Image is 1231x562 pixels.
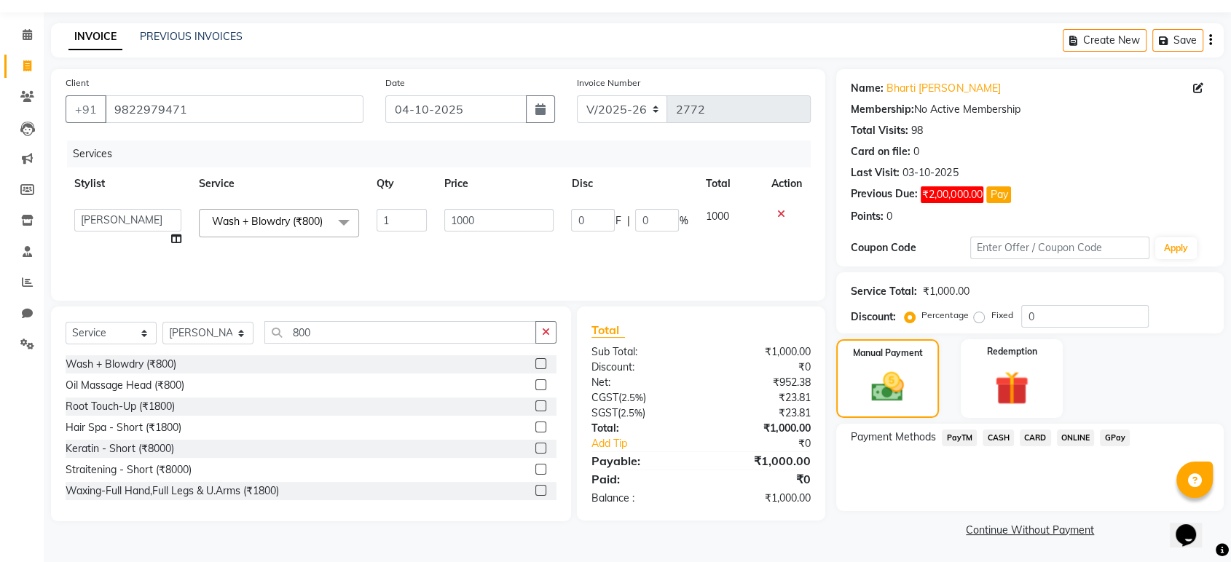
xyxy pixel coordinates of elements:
[1152,29,1203,52] button: Save
[105,95,363,123] input: Search by Name/Mobile/Email/Code
[140,30,243,43] a: PREVIOUS INVOICES
[591,391,618,404] span: CGST
[923,284,969,299] div: ₹1,000.00
[701,452,822,470] div: ₹1,000.00
[66,441,174,456] div: Keratin - Short (₹8000)
[66,167,190,200] th: Stylist
[701,375,822,390] div: ₹952.38
[986,186,1011,203] button: Pay
[991,309,1012,322] label: Fixed
[68,24,122,50] a: INVOICE
[851,186,918,203] div: Previous Due:
[581,491,701,506] div: Balance :
[581,421,701,436] div: Total:
[701,360,822,375] div: ₹0
[1057,430,1095,446] span: ONLINE
[970,237,1149,259] input: Enter Offer / Coupon Code
[851,284,917,299] div: Service Total:
[851,209,884,224] div: Points:
[66,462,192,478] div: Straitening - Short (₹8000)
[701,421,822,436] div: ₹1,000.00
[851,81,884,96] div: Name:
[902,165,958,181] div: 03-10-2025
[1155,237,1197,259] button: Apply
[705,210,728,223] span: 1000
[323,215,329,228] a: x
[66,420,181,435] div: Hair Spa - Short (₹1800)
[911,123,923,138] div: 98
[385,76,405,90] label: Date
[581,344,701,360] div: Sub Total:
[581,405,701,421] div: ( )
[886,81,1000,96] a: Bharti [PERSON_NAME]
[1100,430,1130,446] span: GPay
[581,390,701,405] div: ( )
[581,436,721,451] a: Add Tip
[66,483,279,499] div: Waxing-Full Hand,Full Legs & U.Arms (₹1800)
[581,360,701,375] div: Discount:
[851,102,1209,117] div: No Active Membership
[264,321,536,344] input: Search or Scan
[851,144,911,159] div: Card on file:
[839,523,1221,538] a: Continue Without Payment
[66,357,176,372] div: Wash + Blowdry (₹800)
[721,436,822,451] div: ₹0
[701,344,822,360] div: ₹1,000.00
[591,322,625,338] span: Total
[913,144,919,159] div: 0
[983,430,1014,446] span: CASH
[763,167,811,200] th: Action
[212,215,323,228] span: Wash + Blowdry (₹800)
[615,213,621,229] span: F
[921,186,983,203] span: ₹2,00,000.00
[66,399,175,414] div: Root Touch-Up (₹1800)
[66,95,106,123] button: +91
[696,167,763,200] th: Total
[67,140,822,167] div: Services
[577,76,640,90] label: Invoice Number
[190,167,368,200] th: Service
[701,405,822,421] div: ₹23.81
[436,167,563,200] th: Price
[861,368,913,405] img: _cash.svg
[66,76,89,90] label: Client
[851,123,908,138] div: Total Visits:
[1170,504,1216,547] iframe: chat widget
[851,165,900,181] div: Last Visit:
[368,167,436,200] th: Qty
[942,430,977,446] span: PayTM
[853,347,923,360] label: Manual Payment
[986,345,1037,358] label: Redemption
[581,452,701,470] div: Payable:
[984,367,1039,409] img: _gift.svg
[851,309,896,325] div: Discount:
[621,392,643,403] span: 2.5%
[621,407,642,419] span: 2.5%
[679,213,688,229] span: %
[851,102,914,117] div: Membership:
[701,390,822,405] div: ₹23.81
[581,470,701,488] div: Paid:
[626,213,629,229] span: |
[562,167,696,200] th: Disc
[701,470,822,488] div: ₹0
[886,209,892,224] div: 0
[1020,430,1051,446] span: CARD
[591,406,618,419] span: SGST
[851,430,936,445] span: Payment Methods
[851,240,970,256] div: Coupon Code
[921,309,968,322] label: Percentage
[701,491,822,506] div: ₹1,000.00
[66,378,184,393] div: Oil Massage Head (₹800)
[581,375,701,390] div: Net:
[1063,29,1147,52] button: Create New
